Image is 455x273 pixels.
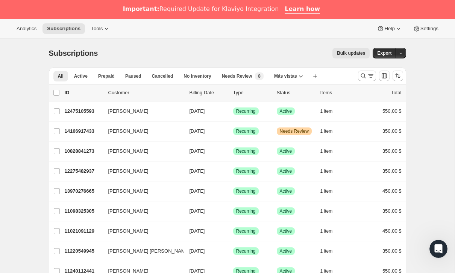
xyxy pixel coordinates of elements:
p: 12475105593 [65,107,102,115]
button: Subscriptions [42,23,85,34]
button: 1 item [320,246,341,256]
span: [DATE] [190,128,205,134]
span: Tools [91,26,103,32]
div: 12275482937[PERSON_NAME][DATE]LogradoRecurringLogradoActive1 item350,00 $ [65,166,402,176]
span: Recurring [236,108,256,114]
span: Más vistas [274,73,297,79]
p: 11098325305 [65,207,102,215]
b: Important: [123,5,159,12]
span: Active [280,148,292,154]
button: 1 item [320,206,341,216]
span: 450,00 $ [382,228,402,234]
button: Ordenar los resultados [393,71,403,81]
span: No inventory [184,73,211,79]
p: 14166917433 [65,127,102,135]
span: [PERSON_NAME] [PERSON_NAME] [108,247,190,255]
span: Analytics [17,26,36,32]
span: Active [280,248,292,254]
span: 1 item [320,168,333,174]
button: Bulk updates [332,48,370,58]
button: Personalizar el orden y la visibilidad de las columnas de la tabla [379,71,390,81]
p: 12275482937 [65,167,102,175]
span: Help [384,26,394,32]
span: 1 item [320,228,333,234]
div: Type [233,89,271,97]
span: 8 [258,73,261,79]
button: 1 item [320,186,341,196]
button: [PERSON_NAME] [104,185,179,197]
span: Subscriptions [49,49,98,57]
span: [DATE] [190,228,205,234]
span: [PERSON_NAME] [108,147,149,155]
p: 13970276665 [65,187,102,195]
span: [DATE] [190,188,205,194]
span: [PERSON_NAME] [108,127,149,135]
div: Required Update for Klaviyo Integration [123,5,279,13]
span: Recurring [236,148,256,154]
div: 11021091129[PERSON_NAME][DATE]LogradoRecurringLogradoActive1 item450,00 $ [65,226,402,236]
span: Settings [420,26,438,32]
span: 350,00 $ [382,128,402,134]
div: Items [320,89,358,97]
a: Learn how [285,5,320,14]
p: Total [391,89,401,97]
div: IDCustomerBilling DateTypeStatusItemsTotal [65,89,402,97]
span: Bulk updates [337,50,365,56]
span: Recurring [236,208,256,214]
span: 350,00 $ [382,208,402,214]
button: [PERSON_NAME] [104,145,179,157]
button: Buscar y filtrar resultados [358,71,376,81]
span: [PERSON_NAME] [108,107,149,115]
button: Help [372,23,406,34]
div: 13970276665[PERSON_NAME][DATE]LogradoRecurringLogradoActive1 item450,00 $ [65,186,402,196]
div: 10828841273[PERSON_NAME][DATE]LogradoRecurringLogradoActive1 item350,00 $ [65,146,402,156]
button: Analytics [12,23,41,34]
span: 350,00 $ [382,148,402,154]
span: [DATE] [190,208,205,214]
span: 1 item [320,188,333,194]
span: 1 item [320,248,333,254]
button: Export [373,48,396,58]
span: Export [377,50,391,56]
button: 1 item [320,146,341,156]
span: Recurring [236,128,256,134]
span: Prepaid [98,73,115,79]
span: Paused [125,73,141,79]
span: 550,00 $ [382,108,402,114]
span: [DATE] [190,248,205,254]
button: [PERSON_NAME] [104,125,179,137]
div: 14166917433[PERSON_NAME][DATE]LogradoRecurringAdvertenciaNeeds Review1 item350,00 $ [65,126,402,136]
p: Customer [108,89,184,97]
p: Billing Date [190,89,227,97]
button: [PERSON_NAME] [104,205,179,217]
span: Active [280,108,292,114]
button: 1 item [320,166,341,176]
span: All [58,73,64,79]
button: Settings [408,23,443,34]
button: [PERSON_NAME] [PERSON_NAME] [104,245,179,257]
span: [PERSON_NAME] [108,207,149,215]
span: 450,00 $ [382,188,402,194]
span: 1 item [320,108,333,114]
span: Needs Review [222,73,252,79]
p: 11021091129 [65,227,102,235]
span: Recurring [236,228,256,234]
p: 11220549945 [65,247,102,255]
span: Recurring [236,188,256,194]
span: Active [280,188,292,194]
span: [PERSON_NAME] [108,227,149,235]
span: [DATE] [190,108,205,114]
span: Recurring [236,248,256,254]
span: Active [280,208,292,214]
span: 1 item [320,208,333,214]
div: 12475105593[PERSON_NAME][DATE]LogradoRecurringLogradoActive1 item550,00 $ [65,106,402,117]
span: 1 item [320,128,333,134]
span: [DATE] [190,168,205,174]
p: ID [65,89,102,97]
span: Subscriptions [47,26,80,32]
span: 350,00 $ [382,248,402,254]
span: [PERSON_NAME] [108,167,149,175]
button: [PERSON_NAME] [104,225,179,237]
div: 11220549945[PERSON_NAME] [PERSON_NAME][DATE]LogradoRecurringLogradoActive1 item350,00 $ [65,246,402,256]
span: Active [74,73,88,79]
